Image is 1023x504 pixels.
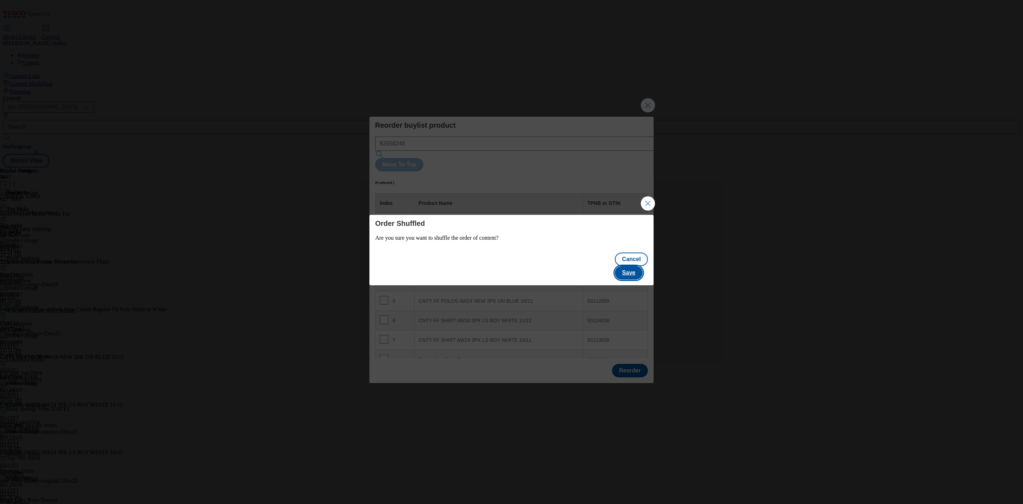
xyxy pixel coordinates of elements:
button: Save [615,266,642,280]
div: Modal [369,215,654,285]
h4: Order Shuffled [375,219,648,228]
p: Are you sure you want to shuffle the order of content? [375,235,648,241]
button: Cancel [615,253,648,266]
button: Close Modal [641,196,655,211]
